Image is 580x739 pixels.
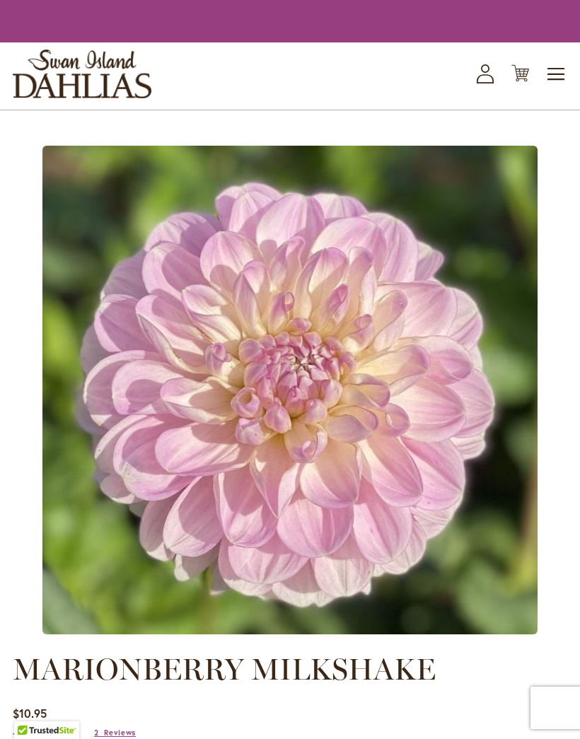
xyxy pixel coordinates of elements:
[11,689,50,728] iframe: Launch Accessibility Center
[42,146,538,634] img: main product photo
[94,728,99,738] span: 2
[104,728,136,738] span: Reviews
[13,651,436,687] span: MARIONBERRY MILKSHAKE
[94,728,136,738] a: 2 Reviews
[13,50,151,98] a: store logo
